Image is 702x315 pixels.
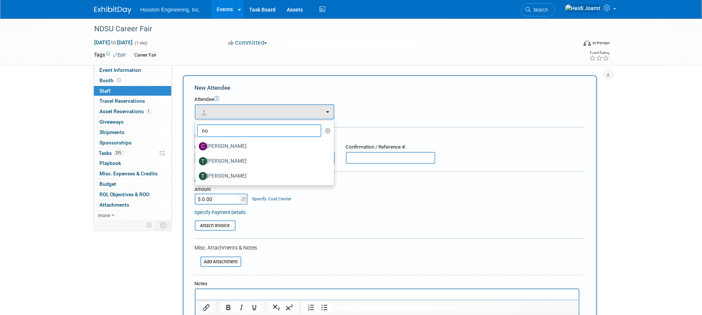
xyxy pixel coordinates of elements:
[195,133,585,140] div: Registration / Ticket Info (optional)
[100,140,132,146] span: Sponsorships
[94,210,171,220] a: more
[195,210,246,215] a: Specify Payment Details
[110,39,117,45] span: to
[235,302,248,313] button: Italic
[94,39,133,46] span: [DATE] [DATE]
[156,220,171,230] td: Toggle Event Tabs
[98,212,110,218] span: more
[116,77,123,83] span: Booth not reserved yet
[283,302,296,313] button: Superscript
[94,51,126,60] td: Tags
[565,4,601,12] img: Heidi Joarnt
[94,86,171,96] a: Staff
[195,96,585,103] div: Attendee
[92,22,566,36] div: NDSU Career Fair
[270,302,283,313] button: Subscript
[199,142,207,150] img: C.jpg
[94,65,171,75] a: Event Information
[533,39,610,50] div: Event Format
[318,302,331,313] button: Bullet list
[100,67,142,73] span: Event Information
[195,244,585,251] div: Misc. Attachments & Notes
[100,119,124,125] span: Giveaways
[94,127,171,137] a: Shipments
[100,88,111,94] span: Staff
[200,302,213,313] button: Insert/edit link
[146,109,152,114] span: 1
[584,40,591,46] img: Format-Inperson.png
[199,140,327,152] label: [PERSON_NAME]
[94,106,171,117] a: Asset Reservations1
[100,98,145,104] span: Travel Reservations
[521,3,555,16] a: Search
[94,169,171,179] a: Misc. Expenses & Credits
[140,7,200,13] span: Houston Engineering, Inc.
[100,160,121,166] span: Playbook
[100,202,130,208] span: Attachments
[94,200,171,210] a: Attachments
[134,41,148,45] span: (1 day)
[94,190,171,200] a: ROI, Objectives & ROO
[114,150,124,156] span: 25%
[94,179,171,189] a: Budget
[195,84,585,92] div: New Attendee
[94,148,171,158] a: Tasks25%
[94,138,171,148] a: Sponsorships
[94,6,131,14] img: ExhibitDay
[100,129,125,135] span: Shipments
[143,220,156,230] td: Personalize Event Tab Strip
[100,181,117,187] span: Budget
[94,158,171,168] a: Playbook
[199,172,207,180] img: T.jpg
[100,191,150,197] span: ROI, Objectives & ROO
[222,302,235,313] button: Bold
[346,144,435,151] div: Confirmation / Reference #:
[100,108,152,114] span: Asset Reservations
[589,51,609,55] div: Event Rating
[197,124,322,137] input: Search
[133,51,159,59] div: Career Fair
[531,7,548,13] span: Search
[100,171,158,176] span: Misc. Expenses & Credits
[100,77,123,83] span: Booth
[199,155,327,167] label: [PERSON_NAME]
[592,40,610,46] div: In-Person
[114,52,126,58] a: Edit
[248,302,261,313] button: Underline
[195,280,579,287] div: Notes
[94,117,171,127] a: Giveaways
[99,150,124,156] span: Tasks
[195,178,585,185] div: Cost:
[195,186,249,194] div: Amount
[199,170,327,182] label: [PERSON_NAME]
[199,157,207,165] img: T.jpg
[252,196,291,201] a: Specify Cost Center
[226,39,270,47] button: Committed
[94,76,171,86] a: Booth
[305,302,318,313] button: Numbered list
[94,96,171,106] a: Travel Reservations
